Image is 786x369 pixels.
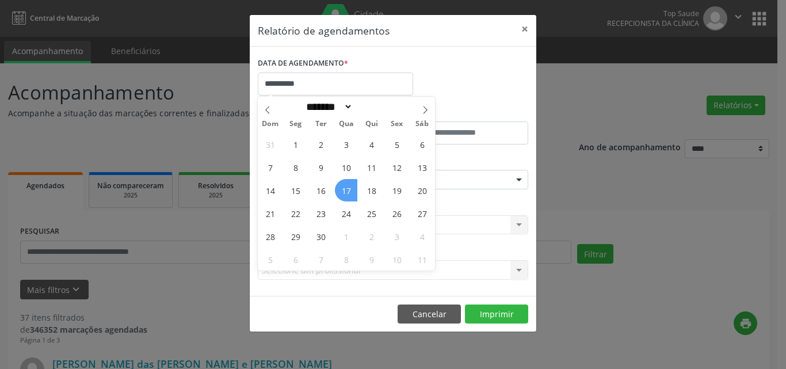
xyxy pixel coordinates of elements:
[386,133,408,155] span: Setembro 5, 2025
[310,156,332,178] span: Setembro 9, 2025
[310,202,332,225] span: Setembro 23, 2025
[302,101,353,113] select: Month
[310,179,332,201] span: Setembro 16, 2025
[410,120,435,128] span: Sáb
[411,248,433,271] span: Outubro 11, 2025
[411,225,433,248] span: Outubro 4, 2025
[396,104,528,121] label: ATÉ
[335,248,357,271] span: Outubro 8, 2025
[360,156,383,178] span: Setembro 11, 2025
[284,179,307,201] span: Setembro 15, 2025
[259,225,281,248] span: Setembro 28, 2025
[359,120,384,128] span: Qui
[335,156,357,178] span: Setembro 10, 2025
[258,23,390,38] h5: Relatório de agendamentos
[335,225,357,248] span: Outubro 1, 2025
[284,225,307,248] span: Setembro 29, 2025
[398,305,461,324] button: Cancelar
[310,133,332,155] span: Setembro 2, 2025
[360,133,383,155] span: Setembro 4, 2025
[284,133,307,155] span: Setembro 1, 2025
[259,156,281,178] span: Setembro 7, 2025
[258,55,348,73] label: DATA DE AGENDAMENTO
[384,120,410,128] span: Sex
[284,248,307,271] span: Outubro 6, 2025
[386,156,408,178] span: Setembro 12, 2025
[353,101,391,113] input: Year
[334,120,359,128] span: Qua
[386,202,408,225] span: Setembro 26, 2025
[335,179,357,201] span: Setembro 17, 2025
[310,225,332,248] span: Setembro 30, 2025
[465,305,528,324] button: Imprimir
[411,202,433,225] span: Setembro 27, 2025
[411,156,433,178] span: Setembro 13, 2025
[411,133,433,155] span: Setembro 6, 2025
[513,15,536,43] button: Close
[284,156,307,178] span: Setembro 8, 2025
[259,179,281,201] span: Setembro 14, 2025
[360,179,383,201] span: Setembro 18, 2025
[310,248,332,271] span: Outubro 7, 2025
[259,133,281,155] span: Agosto 31, 2025
[259,248,281,271] span: Outubro 5, 2025
[411,179,433,201] span: Setembro 20, 2025
[335,202,357,225] span: Setembro 24, 2025
[386,248,408,271] span: Outubro 10, 2025
[284,202,307,225] span: Setembro 22, 2025
[308,120,334,128] span: Ter
[360,202,383,225] span: Setembro 25, 2025
[360,225,383,248] span: Outubro 2, 2025
[258,120,283,128] span: Dom
[335,133,357,155] span: Setembro 3, 2025
[259,202,281,225] span: Setembro 21, 2025
[283,120,308,128] span: Seg
[386,179,408,201] span: Setembro 19, 2025
[386,225,408,248] span: Outubro 3, 2025
[360,248,383,271] span: Outubro 9, 2025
